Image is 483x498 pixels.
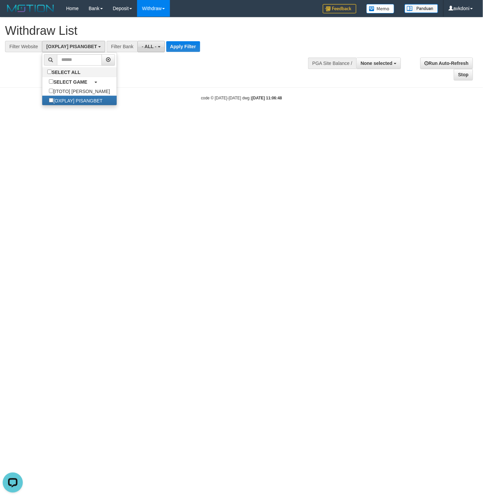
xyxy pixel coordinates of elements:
button: Apply Filter [166,41,200,52]
div: Filter Website [5,41,42,52]
label: SELECT ALL [42,67,87,77]
a: Run Auto-Refresh [420,58,473,69]
img: MOTION_logo.png [5,3,56,13]
img: Feedback.jpg [323,4,356,13]
input: SELECT ALL [47,70,52,74]
div: PGA Site Balance / [308,58,356,69]
a: SELECT GAME [42,77,117,86]
div: Filter Bank [107,41,137,52]
b: SELECT GAME [53,79,87,85]
input: [ITOTO] [PERSON_NAME] [49,89,53,93]
input: SELECT GAME [49,79,53,84]
img: Button%20Memo.svg [366,4,395,13]
button: None selected [356,58,401,69]
img: panduan.png [405,4,438,13]
span: - ALL - [142,44,157,49]
label: [OXPLAY] PISANGBET [42,96,109,105]
button: Open LiveChat chat widget [3,3,23,23]
label: [ITOTO] [PERSON_NAME] [42,86,117,96]
h1: Withdraw List [5,24,315,37]
button: [OXPLAY] PISANGBET [42,41,105,52]
small: code © [DATE]-[DATE] dwg | [201,96,282,100]
span: None selected [361,61,393,66]
strong: [DATE] 11:06:48 [252,96,282,100]
span: [OXPLAY] PISANGBET [46,44,97,49]
button: - ALL - [137,41,165,52]
input: [OXPLAY] PISANGBET [49,98,53,102]
a: Stop [454,69,473,80]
